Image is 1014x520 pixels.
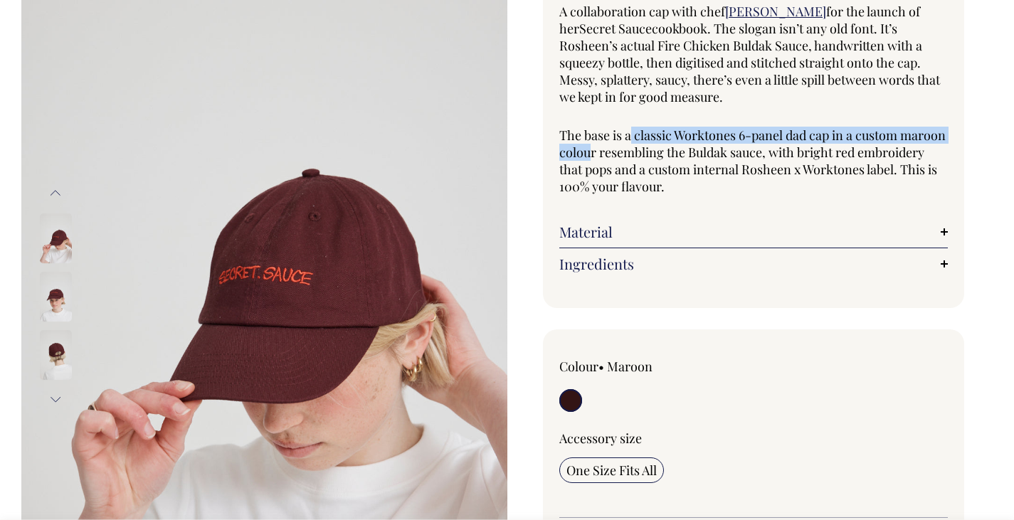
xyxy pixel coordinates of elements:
[559,3,920,37] span: for the launch of her
[559,3,725,20] span: A collaboration cap with chef
[559,358,715,375] div: Colour
[579,20,652,37] span: Secret Sauce
[598,358,604,375] span: •
[607,358,653,375] label: Maroon
[45,177,66,209] button: Previous
[40,213,72,263] img: maroon
[559,430,949,447] div: Accessory size
[40,272,72,322] img: maroon
[559,255,949,272] a: Ingredients
[559,223,949,240] a: Material
[725,3,826,20] a: [PERSON_NAME]
[559,457,664,483] input: One Size Fits All
[40,330,72,380] img: maroon
[566,462,657,479] span: One Size Fits All
[45,384,66,416] button: Next
[559,127,949,195] p: The base is a classic Worktones 6-panel dad cap in a custom maroon colour resembling the Buldak s...
[559,20,940,105] span: cookbook. The slogan isn’t any old font. It’s Rosheen’s actual Fire Chicken Buldak Sauce, handwri...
